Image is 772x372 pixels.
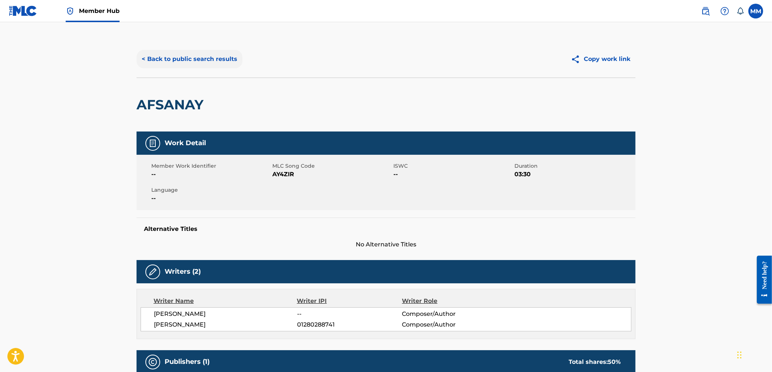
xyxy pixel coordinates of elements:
span: ISWC [393,162,513,170]
img: Work Detail [148,139,157,148]
img: Writers [148,267,157,276]
span: MLC Song Code [272,162,392,170]
div: Writer IPI [297,297,402,306]
img: search [701,7,710,16]
span: -- [151,194,270,203]
h5: Publishers (1) [165,358,210,366]
span: No Alternative Titles [137,240,635,249]
span: AY4ZIR [272,170,392,179]
span: 01280288741 [297,320,402,329]
button: < Back to public search results [137,50,242,68]
div: User Menu [748,4,763,18]
img: MLC Logo [9,6,37,16]
iframe: Resource Center [751,250,772,309]
h5: Alternative Titles [144,225,628,233]
span: Member Hub [79,7,120,15]
span: Language [151,186,270,194]
span: 03:30 [514,170,634,179]
img: help [720,7,729,16]
img: Publishers [148,358,157,366]
iframe: Chat Widget [735,337,772,372]
span: -- [151,170,270,179]
span: Composer/Author [402,310,497,318]
span: -- [297,310,402,318]
img: Top Rightsholder [66,7,75,16]
div: Total shares: [569,358,621,366]
a: Public Search [698,4,713,18]
img: Copy work link [571,55,584,64]
div: Writer Role [402,297,497,306]
h5: Work Detail [165,139,206,147]
div: Drag [737,344,742,366]
h2: AFSANAY [137,96,207,113]
span: Member Work Identifier [151,162,270,170]
span: -- [393,170,513,179]
span: [PERSON_NAME] [154,310,297,318]
span: 50 % [608,358,621,365]
span: Duration [514,162,634,170]
div: Writer Name [154,297,297,306]
button: Copy work link [566,50,635,68]
div: Notifications [737,7,744,15]
h5: Writers (2) [165,267,201,276]
span: Composer/Author [402,320,497,329]
div: Help [717,4,732,18]
span: [PERSON_NAME] [154,320,297,329]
